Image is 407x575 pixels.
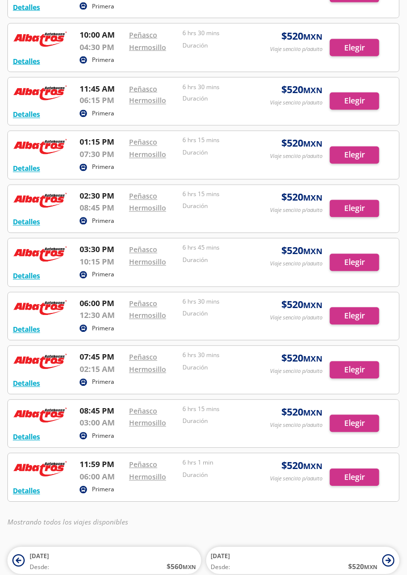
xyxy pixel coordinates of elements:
[13,378,40,389] button: Detalles
[129,418,166,428] a: Hermosillo
[13,324,40,335] button: Detalles
[129,407,157,416] a: Peñasco
[13,271,40,281] button: Detalles
[129,353,157,362] a: Peñasco
[92,55,114,64] p: Primera
[348,562,377,572] span: $ 520
[92,109,114,118] p: Primera
[211,552,230,561] span: [DATE]
[129,138,157,147] a: Peñasco
[129,204,166,213] a: Hermosillo
[7,547,201,575] button: [DATE]Desde:$560MXN
[167,562,196,572] span: $ 560
[30,563,49,572] span: Desde:
[129,472,166,482] a: Hermosillo
[206,547,400,575] button: [DATE]Desde:$520MXN
[92,217,114,226] p: Primera
[92,270,114,279] p: Primera
[92,324,114,333] p: Primera
[92,485,114,494] p: Primera
[92,2,114,11] p: Primera
[129,299,157,309] a: Peñasco
[13,109,40,120] button: Detalles
[129,30,157,40] a: Peñasco
[7,518,128,527] em: Mostrando todos los viajes disponibles
[92,378,114,387] p: Primera
[13,56,40,66] button: Detalles
[129,96,166,105] a: Hermosillo
[13,163,40,174] button: Detalles
[92,163,114,172] p: Primera
[129,245,157,255] a: Peñasco
[30,552,49,561] span: [DATE]
[13,486,40,496] button: Detalles
[129,192,157,201] a: Peñasco
[129,150,166,159] a: Hermosillo
[129,365,166,374] a: Hermosillo
[183,564,196,571] small: MXN
[129,460,157,470] a: Peñasco
[211,563,230,572] span: Desde:
[129,311,166,320] a: Hermosillo
[92,432,114,441] p: Primera
[129,84,157,94] a: Peñasco
[13,2,40,12] button: Detalles
[364,564,377,571] small: MXN
[129,258,166,267] a: Hermosillo
[13,217,40,227] button: Detalles
[13,432,40,442] button: Detalles
[129,43,166,52] a: Hermosillo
